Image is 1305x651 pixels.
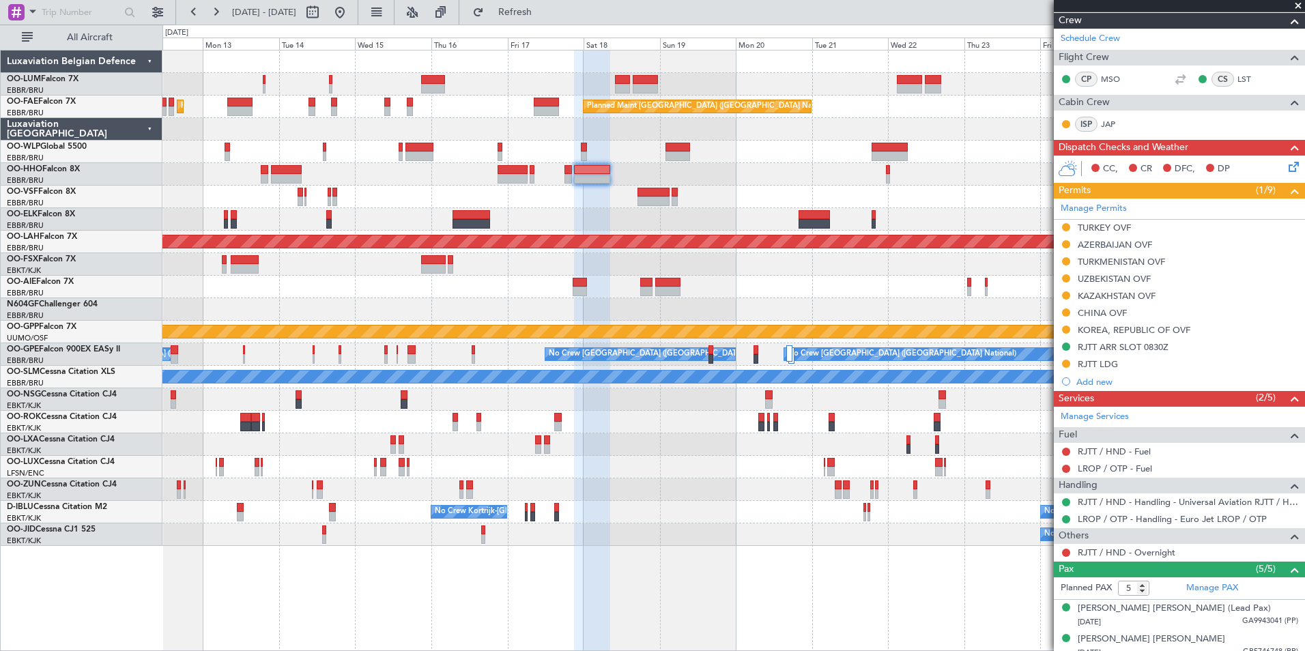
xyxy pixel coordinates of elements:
div: UZBEKISTAN OVF [1078,273,1151,285]
div: Thu 16 [431,38,508,50]
a: EBBR/BRU [7,243,44,253]
a: MSO [1101,73,1132,85]
div: RJTT ARR SLOT 0830Z [1078,341,1168,353]
a: Manage Permits [1061,202,1127,216]
div: No Crew [GEOGRAPHIC_DATA] ([GEOGRAPHIC_DATA] National) [54,344,283,364]
div: CHINA OVF [1078,307,1127,319]
a: UUMO/OSF [7,333,48,343]
span: N604GF [7,300,39,308]
a: EBKT/KJK [7,265,41,276]
span: OO-LAH [7,233,40,241]
a: LROP / OTP - Handling - Euro Jet LROP / OTP [1078,513,1267,525]
span: Services [1059,391,1094,407]
span: OO-JID [7,525,35,534]
a: OO-VSFFalcon 8X [7,188,76,196]
a: EBKT/KJK [7,401,41,411]
div: KOREA, REPUBLIC OF OVF [1078,324,1190,336]
a: EBBR/BRU [7,175,44,186]
span: OO-AIE [7,278,36,286]
span: (5/5) [1256,562,1276,576]
div: Fri 24 [1040,38,1117,50]
span: OO-LXA [7,435,39,444]
div: No Crew [GEOGRAPHIC_DATA] ([GEOGRAPHIC_DATA] National) [549,344,777,364]
span: Pax [1059,562,1074,577]
a: EBKT/KJK [7,446,41,456]
div: TURKMENISTAN OVF [1078,256,1165,267]
a: OO-NSGCessna Citation CJ4 [7,390,117,399]
a: EBBR/BRU [7,220,44,231]
span: OO-LUX [7,458,39,466]
div: KAZAKHSTAN OVF [1078,290,1156,302]
span: OO-HHO [7,165,42,173]
a: EBBR/BRU [7,356,44,366]
span: Others [1059,528,1089,544]
a: OO-ROKCessna Citation CJ4 [7,413,117,421]
span: (2/5) [1256,390,1276,405]
a: OO-GPEFalcon 900EX EASy II [7,345,120,353]
a: EBBR/BRU [7,108,44,118]
span: GA9943041 (PP) [1242,616,1298,627]
a: D-IBLUCessna Citation M2 [7,503,107,511]
a: Manage Services [1061,410,1129,424]
div: Add new [1076,376,1298,388]
span: (1/9) [1256,183,1276,197]
span: OO-ROK [7,413,41,421]
div: Tue 14 [279,38,356,50]
a: OO-LXACessna Citation CJ4 [7,435,115,444]
span: OO-GPP [7,323,39,331]
button: Refresh [466,1,548,23]
a: Schedule Crew [1061,32,1120,46]
div: [PERSON_NAME] [PERSON_NAME] [1078,633,1225,646]
a: EBKT/KJK [7,513,41,523]
a: LST [1237,73,1268,85]
div: Sun 12 [127,38,203,50]
span: Permits [1059,183,1091,199]
span: [DATE] [1078,617,1101,627]
span: OO-LUM [7,75,41,83]
a: Manage PAX [1186,581,1238,595]
span: OO-GPE [7,345,39,353]
span: OO-NSG [7,390,41,399]
span: Crew [1059,13,1082,29]
div: CS [1211,72,1234,87]
span: OO-ZUN [7,480,41,489]
span: Dispatch Checks and Weather [1059,140,1188,156]
div: No Crew [1044,524,1076,545]
div: Mon 20 [736,38,812,50]
div: Planned Maint [GEOGRAPHIC_DATA] ([GEOGRAPHIC_DATA] National) [587,96,834,117]
span: All Aircraft [35,33,144,42]
div: ISP [1075,117,1098,132]
div: Tue 21 [812,38,889,50]
a: OO-SLMCessna Citation XLS [7,368,115,376]
div: Wed 15 [355,38,431,50]
div: RJTT LDG [1078,358,1118,370]
div: No Crew [1044,502,1076,522]
a: EBBR/BRU [7,378,44,388]
div: TURKEY OVF [1078,222,1131,233]
a: RJTT / HND - Handling - Universal Aviation RJTT / HND [1078,496,1298,508]
div: [DATE] [165,27,188,39]
span: Handling [1059,478,1098,493]
a: EBKT/KJK [7,536,41,546]
a: OO-LUXCessna Citation CJ4 [7,458,115,466]
input: Trip Number [42,2,120,23]
button: All Aircraft [15,27,148,48]
div: Thu 23 [964,38,1041,50]
span: CC, [1103,162,1118,176]
span: OO-FSX [7,255,38,263]
a: OO-LAHFalcon 7X [7,233,77,241]
span: Fuel [1059,427,1077,443]
div: Sat 18 [584,38,660,50]
span: [DATE] - [DATE] [232,6,296,18]
a: OO-AIEFalcon 7X [7,278,74,286]
a: EBBR/BRU [7,198,44,208]
span: Flight Crew [1059,50,1109,66]
div: Sun 19 [660,38,736,50]
div: AZERBAIJAN OVF [1078,239,1152,250]
span: OO-WLP [7,143,40,151]
a: OO-GPPFalcon 7X [7,323,76,331]
div: Planned Maint Melsbroek Air Base [181,96,300,117]
div: CP [1075,72,1098,87]
a: EBBR/BRU [7,310,44,321]
span: Cabin Crew [1059,95,1110,111]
